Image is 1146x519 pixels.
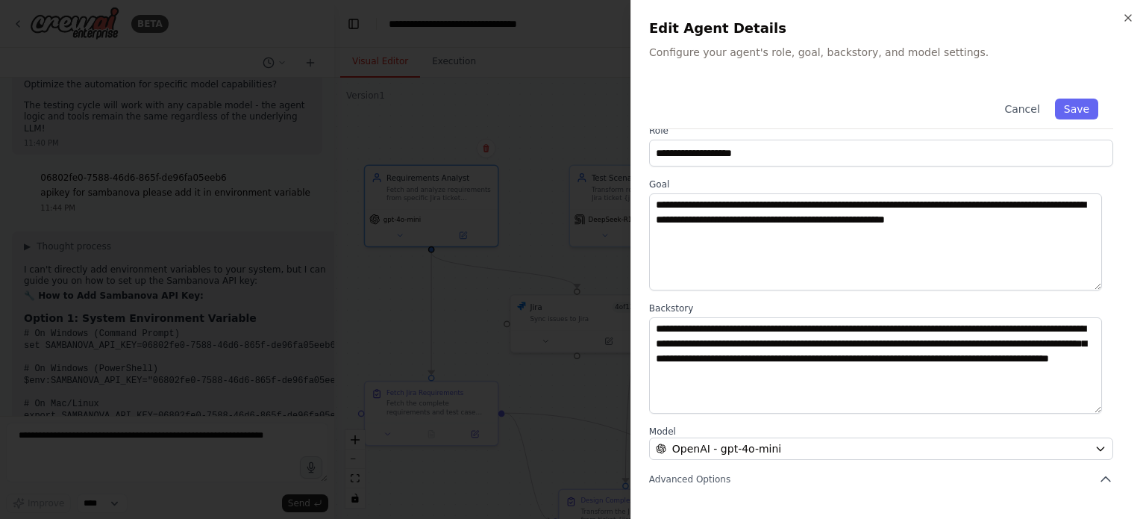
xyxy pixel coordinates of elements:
h2: Edit Agent Details [649,18,1128,39]
button: Save [1055,99,1098,119]
button: OpenAI - gpt-4o-mini [649,438,1113,460]
label: Model [649,426,1113,438]
button: Advanced Options [649,472,1113,487]
span: OpenAI - gpt-4o-mini [672,441,781,456]
label: Goal [649,178,1113,190]
label: Role [649,125,1113,137]
p: Configure your agent's role, goal, backstory, and model settings. [649,45,1128,60]
label: Backstory [649,302,1113,314]
button: Cancel [995,99,1048,119]
span: Advanced Options [649,473,730,485]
